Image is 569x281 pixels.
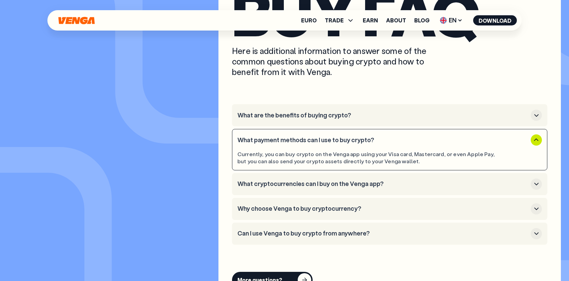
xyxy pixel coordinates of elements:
h3: What cryptocurrencies can I buy on the Venga app? [237,180,528,188]
button: What are the benefits of buying crypto? [237,110,542,121]
span: TRADE [325,16,355,24]
h3: Why choose Venga to buy cryptocurrency? [237,205,528,212]
a: About [386,18,406,23]
button: Can I use Venga to buy crypto from anywhere? [237,228,542,239]
button: Download [473,15,517,25]
a: Euro [301,18,317,23]
span: EN [438,15,465,26]
a: Blog [414,18,429,23]
button: Why choose Venga to buy cryptocurrency? [237,203,542,214]
a: Earn [363,18,378,23]
button: What payment methods can I use to buy crypto? [237,134,542,146]
svg: Home [58,17,96,24]
h3: Can I use Venga to buy crypto from anywhere? [237,230,528,237]
h3: What are the benefits of buying crypto? [237,112,528,119]
span: TRADE [325,18,344,23]
img: flag-uk [440,17,447,24]
h3: What payment methods can I use to buy crypto? [237,136,528,144]
p: Here is additional information to answer some of the common questions about buying crypto and how... [232,45,439,77]
div: Currently, you can buy crypto on the Venga app using your Visa card, Mastercard, or even Apple Pa... [237,151,504,165]
button: What cryptocurrencies can I buy on the Venga app? [237,179,542,190]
